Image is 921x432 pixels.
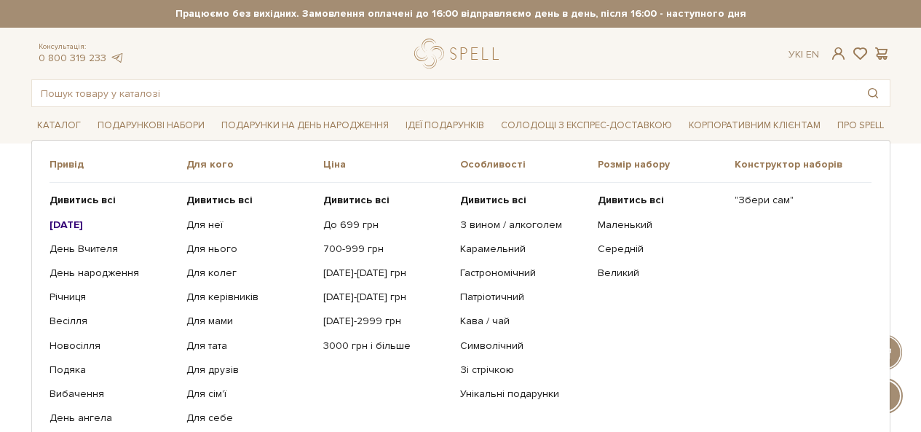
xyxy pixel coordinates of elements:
[186,243,312,256] a: Для нього
[186,219,312,232] a: Для неї
[831,114,890,137] a: Про Spell
[186,412,312,425] a: Для себе
[323,315,449,328] a: [DATE]-2999 грн
[186,339,312,353] a: Для тата
[806,48,819,60] a: En
[50,219,83,231] b: [DATE]
[323,158,460,171] span: Ціна
[598,267,724,280] a: Великий
[186,267,312,280] a: Для колег
[32,80,856,106] input: Пошук товару у каталозі
[495,113,678,138] a: Солодощі з експрес-доставкою
[460,364,586,377] a: Зі стрічкою
[598,158,735,171] span: Розмір набору
[186,315,312,328] a: Для мами
[801,48,803,60] span: |
[400,114,490,137] a: Ідеї подарунків
[110,52,124,64] a: telegram
[460,194,586,207] a: Дивитись всі
[323,267,449,280] a: [DATE]-[DATE] грн
[31,114,87,137] a: Каталог
[683,114,826,137] a: Корпоративним клієнтам
[460,194,526,206] b: Дивитись всі
[323,243,449,256] a: 700-999 грн
[735,158,871,171] span: Конструктор наборів
[50,412,175,425] a: День ангела
[460,291,586,304] a: Патріотичний
[216,114,395,137] a: Подарунки на День народження
[50,219,175,232] a: [DATE]
[856,80,890,106] button: Пошук товару у каталозі
[788,48,819,61] div: Ук
[460,219,586,232] a: З вином / алкоголем
[460,267,586,280] a: Гастрономічний
[39,52,106,64] a: 0 800 319 233
[50,315,175,328] a: Весілля
[598,219,724,232] a: Маленький
[186,364,312,377] a: Для друзів
[186,194,312,207] a: Дивитись всі
[92,114,210,137] a: Подарункові набори
[598,194,664,206] b: Дивитись всі
[186,291,312,304] a: Для керівників
[460,158,597,171] span: Особливості
[323,339,449,353] a: 3000 грн і більше
[598,194,724,207] a: Дивитись всі
[186,158,323,171] span: Для кого
[323,194,390,206] b: Дивитись всі
[50,194,175,207] a: Дивитись всі
[50,267,175,280] a: День народження
[735,194,861,207] a: "Збери сам"
[50,194,116,206] b: Дивитись всі
[323,291,449,304] a: [DATE]-[DATE] грн
[460,315,586,328] a: Кава / чай
[50,339,175,353] a: Новосілля
[50,291,175,304] a: Річниця
[414,39,505,68] a: logo
[50,388,175,401] a: Вибачення
[598,243,724,256] a: Середній
[323,194,449,207] a: Дивитись всі
[50,158,186,171] span: Привід
[186,194,253,206] b: Дивитись всі
[460,339,586,353] a: Символічний
[39,42,124,52] span: Консультація:
[186,388,312,401] a: Для сім'ї
[460,388,586,401] a: Унікальні подарунки
[50,364,175,377] a: Подяка
[31,7,890,20] strong: Працюємо без вихідних. Замовлення оплачені до 16:00 відправляємо день в день, після 16:00 - насту...
[323,219,449,232] a: До 699 грн
[460,243,586,256] a: Карамельний
[50,243,175,256] a: День Вчителя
